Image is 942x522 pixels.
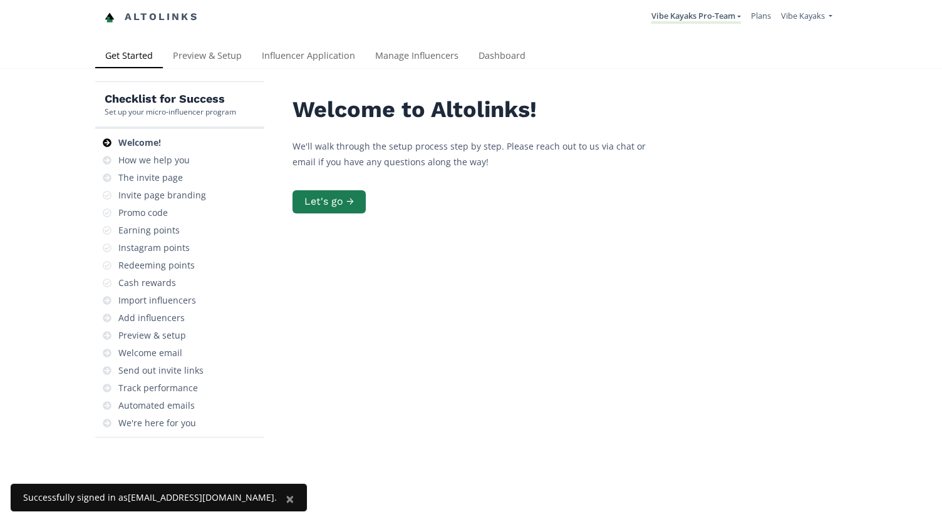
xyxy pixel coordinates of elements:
[751,10,771,21] a: Plans
[651,10,741,24] a: Vibe Kayaks Pro-Team
[118,364,204,377] div: Send out invite links
[118,312,185,324] div: Add influencers
[118,382,198,394] div: Track performance
[292,190,366,213] button: Let's go →
[95,44,163,69] a: Get Started
[23,491,277,504] div: Successfully signed in as [EMAIL_ADDRESS][DOMAIN_NAME] .
[118,259,195,272] div: Redeeming points
[118,154,190,166] div: How we help you
[118,189,206,202] div: Invite page branding
[118,347,182,359] div: Welcome email
[118,224,180,237] div: Earning points
[118,171,183,184] div: The invite page
[118,294,196,307] div: Import influencers
[105,106,236,117] div: Set up your micro-influencer program
[781,10,825,21] span: Vibe Kayaks
[118,136,161,149] div: Welcome!
[163,44,252,69] a: Preview & Setup
[105,13,115,23] img: favicon-32x32.png
[292,97,668,123] h2: Welcome to Altolinks!
[292,138,668,170] p: We'll walk through the setup process step by step. Please reach out to us via chat or email if yo...
[118,207,168,219] div: Promo code
[118,399,195,412] div: Automated emails
[365,44,468,69] a: Manage Influencers
[105,91,236,106] h5: Checklist for Success
[118,329,186,342] div: Preview & setup
[118,277,176,289] div: Cash rewards
[105,7,199,28] a: Altolinks
[118,417,196,429] div: We're here for you
[273,484,307,514] button: Close
[118,242,190,254] div: Instagram points
[252,44,365,69] a: Influencer Application
[781,10,832,24] a: Vibe Kayaks
[286,488,294,509] span: ×
[468,44,536,69] a: Dashboard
